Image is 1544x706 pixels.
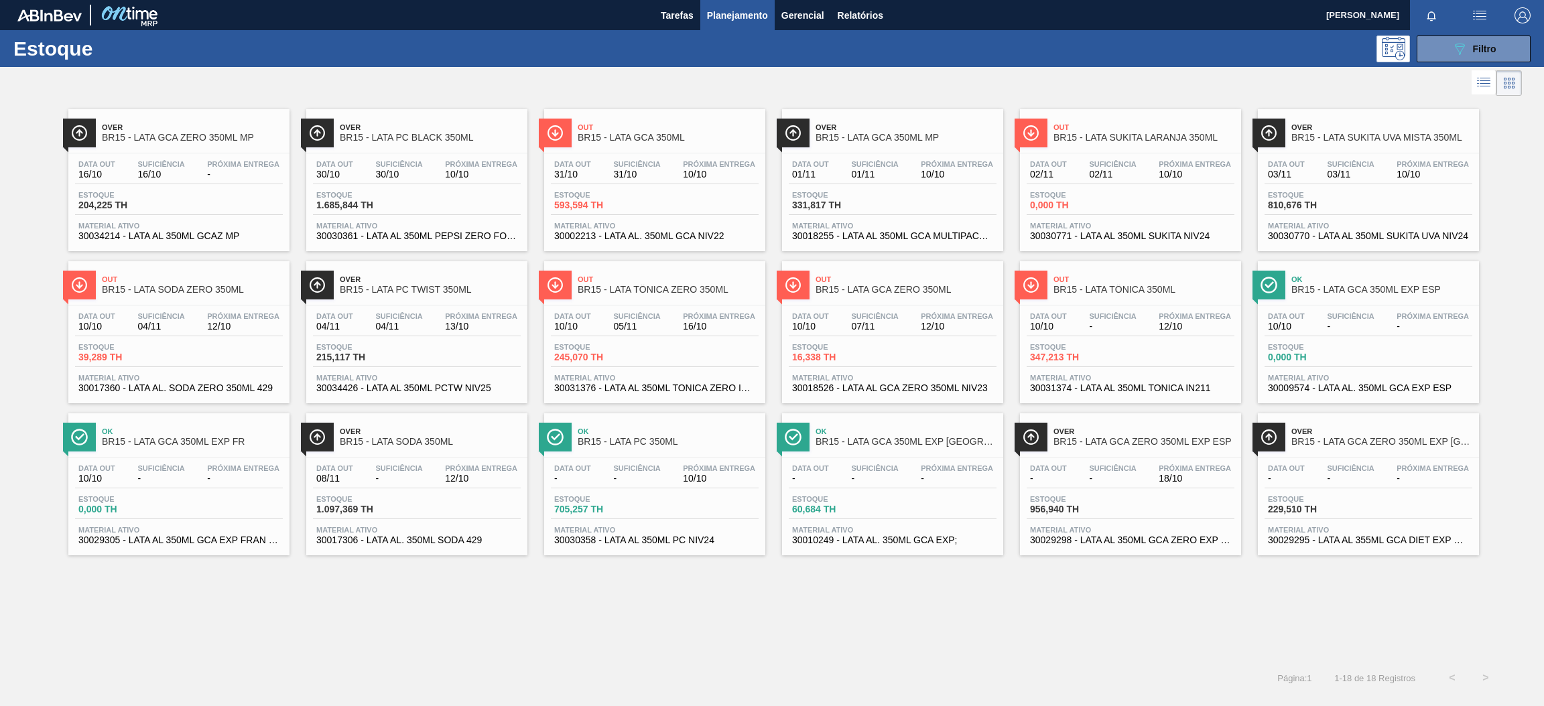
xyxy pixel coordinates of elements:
span: Estoque [1030,191,1124,199]
img: Ícone [547,277,564,293]
span: Estoque [78,495,172,503]
img: Ícone [785,429,801,445]
img: Ícone [71,429,88,445]
span: Estoque [792,191,886,199]
span: Over [1053,427,1234,435]
span: Data out [554,312,591,320]
span: Data out [1268,464,1305,472]
span: 30/10 [316,169,353,180]
span: 10/10 [78,474,115,484]
span: Suficiência [137,464,184,472]
div: Visão em Cards [1496,70,1522,96]
span: BR15 - LATA GCA 350ML MP [816,133,996,143]
span: Próxima Entrega [1159,312,1231,320]
span: - [375,474,422,484]
span: BR15 - LATA SODA 350ML [340,437,521,447]
span: 245,070 TH [554,352,648,362]
span: 03/11 [1327,169,1374,180]
span: 10/10 [792,322,829,332]
span: - [1089,322,1136,332]
span: Material ativo [78,222,279,230]
span: 30017360 - LATA AL. SODA ZERO 350ML 429 [78,383,279,393]
a: ÍconeOverBR15 - LATA GCA ZERO 350ML EXP ESPData out-Suficiência-Próxima Entrega18/10Estoque956,94... [1010,403,1248,555]
span: Data out [1268,312,1305,320]
span: Estoque [1268,495,1362,503]
span: Suficiência [1089,160,1136,168]
span: Material ativo [1268,526,1469,534]
img: Ícone [1261,277,1277,293]
span: 04/11 [137,322,184,332]
span: 30018526 - LATA AL GCA ZERO 350ML NIV23 [792,383,993,393]
span: 30018255 - LATA AL 350ML GCA MULTIPACK NIV22 [792,231,993,241]
span: Out [102,275,283,283]
span: Material ativo [316,374,517,382]
span: BR15 - LATA SODA ZERO 350ML [102,285,283,295]
span: - [1030,474,1067,484]
span: 16/10 [137,169,184,180]
span: Over [1291,427,1472,435]
a: ÍconeOkBR15 - LATA GCA 350ML EXP FRData out10/10Suficiência-Próxima Entrega-Estoque0,000 THMateri... [58,403,296,555]
span: Próxima Entrega [1159,464,1231,472]
button: > [1469,661,1502,695]
span: 12/10 [921,322,993,332]
span: Suficiência [137,312,184,320]
span: Próxima Entrega [683,312,755,320]
img: Ícone [785,277,801,293]
span: Suficiência [613,464,660,472]
span: Data out [792,160,829,168]
span: Estoque [554,191,648,199]
span: Suficiência [137,160,184,168]
a: ÍconeOkBR15 - LATA GCA 350ML EXP [GEOGRAPHIC_DATA]Data out-Suficiência-Próxima Entrega-Estoque60,... [772,403,1010,555]
span: Próxima Entrega [921,312,993,320]
span: 31/10 [554,169,591,180]
span: 0,000 TH [1030,200,1124,210]
h1: Estoque [13,41,219,56]
span: 705,257 TH [554,504,648,514]
span: 204,225 TH [78,200,172,210]
span: 10/10 [78,322,115,332]
span: 30/10 [375,169,422,180]
span: Data out [1268,160,1305,168]
span: 810,676 TH [1268,200,1362,210]
span: 30031374 - LATA AL 350ML TONICA IN211 [1030,383,1231,393]
span: Out [816,275,996,283]
span: Estoque [316,191,410,199]
span: 10/10 [1397,169,1469,180]
button: < [1435,661,1469,695]
span: Data out [1030,464,1067,472]
span: Tarefas [661,7,694,23]
span: Over [340,275,521,283]
span: Data out [78,312,115,320]
span: Estoque [78,343,172,351]
span: Material ativo [554,526,755,534]
span: Data out [792,464,829,472]
span: Data out [316,160,353,168]
span: Próxima Entrega [207,312,279,320]
span: 30017306 - LATA AL. 350ML SODA 429 [316,535,517,545]
span: 30031376 - LATA AL 350ML TONICA ZERO IN211 [554,383,755,393]
img: Ícone [785,125,801,141]
span: Data out [1030,160,1067,168]
span: 10/10 [554,322,591,332]
span: Próxima Entrega [445,160,517,168]
span: Ok [1291,275,1472,283]
span: BR15 - LATA SUKITA UVA MISTA 350ML [1291,133,1472,143]
span: BR15 - LATA PC 350ML [578,437,759,447]
a: ÍconeOkBR15 - LATA GCA 350ML EXP ESPData out10/10Suficiência-Próxima Entrega-Estoque0,000 THMater... [1248,251,1486,403]
span: Próxima Entrega [683,464,755,472]
a: ÍconeOverBR15 - LATA PC BLACK 350MLData out30/10Suficiência30/10Próxima Entrega10/10Estoque1.685,... [296,99,534,251]
span: 215,117 TH [316,352,410,362]
span: 02/11 [1089,169,1136,180]
span: Relatórios [838,7,883,23]
span: Material ativo [1030,526,1231,534]
span: Over [816,123,996,131]
span: - [207,169,279,180]
span: BR15 - LATA TÔNICA ZERO 350ML [578,285,759,295]
span: - [207,474,279,484]
span: 10/10 [683,474,755,484]
span: 03/11 [1268,169,1305,180]
span: 18/10 [1159,474,1231,484]
span: BR15 - LATA GCA ZERO 350ML EXP ESP [1053,437,1234,447]
span: Estoque [316,495,410,503]
span: 30034214 - LATA AL 350ML GCAZ MP [78,231,279,241]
